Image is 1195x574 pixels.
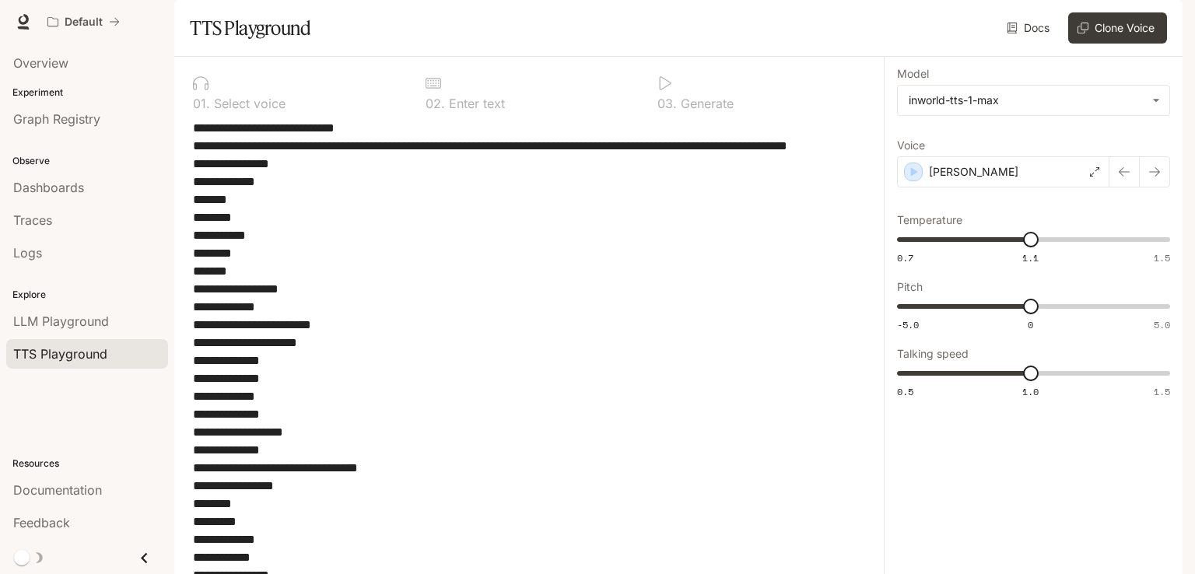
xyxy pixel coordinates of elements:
[657,97,677,110] p: 0 3 .
[897,348,969,359] p: Talking speed
[193,97,210,110] p: 0 1 .
[677,97,734,110] p: Generate
[897,140,925,151] p: Voice
[426,97,445,110] p: 0 2 .
[929,164,1018,180] p: [PERSON_NAME]
[897,282,923,292] p: Pitch
[1154,385,1170,398] span: 1.5
[1028,318,1033,331] span: 0
[190,12,310,44] h1: TTS Playground
[65,16,103,29] p: Default
[909,93,1144,108] div: inworld-tts-1-max
[1154,318,1170,331] span: 5.0
[1154,251,1170,264] span: 1.5
[1004,12,1056,44] a: Docs
[1022,385,1039,398] span: 1.0
[1068,12,1167,44] button: Clone Voice
[445,97,505,110] p: Enter text
[897,68,929,79] p: Model
[40,6,127,37] button: All workspaces
[897,318,919,331] span: -5.0
[897,251,913,264] span: 0.7
[898,86,1169,115] div: inworld-tts-1-max
[897,385,913,398] span: 0.5
[897,215,962,226] p: Temperature
[210,97,286,110] p: Select voice
[1022,251,1039,264] span: 1.1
